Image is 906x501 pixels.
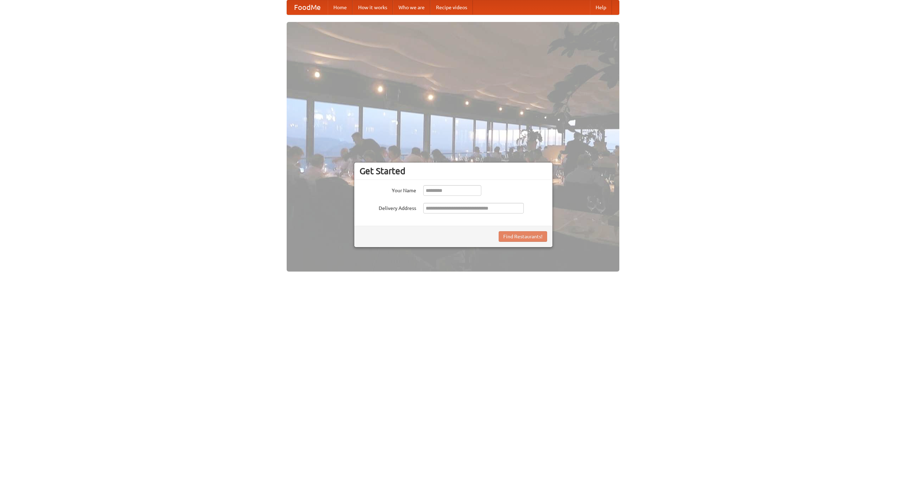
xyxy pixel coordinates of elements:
a: Recipe videos [430,0,473,15]
label: Delivery Address [360,203,416,212]
a: Help [590,0,612,15]
button: Find Restaurants! [499,231,547,242]
a: How it works [352,0,393,15]
a: FoodMe [287,0,328,15]
a: Who we are [393,0,430,15]
label: Your Name [360,185,416,194]
a: Home [328,0,352,15]
h3: Get Started [360,166,547,176]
